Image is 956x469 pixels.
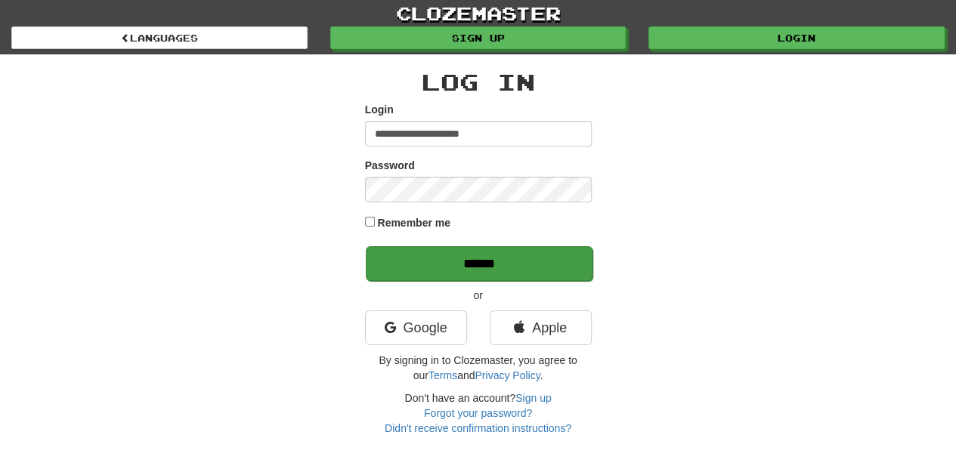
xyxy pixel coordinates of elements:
[365,288,592,303] p: or
[377,215,450,230] label: Remember me
[330,26,627,49] a: Sign up
[385,422,571,434] a: Didn't receive confirmation instructions?
[365,353,592,383] p: By signing in to Clozemaster, you agree to our and .
[11,26,308,49] a: Languages
[428,369,457,381] a: Terms
[515,392,551,404] a: Sign up
[490,310,592,345] a: Apple
[648,26,945,49] a: Login
[475,369,540,381] a: Privacy Policy
[365,158,415,173] label: Password
[424,407,532,419] a: Forgot your password?
[365,102,394,117] label: Login
[365,310,467,345] a: Google
[365,390,592,436] div: Don't have an account?
[365,69,592,94] h2: Log In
